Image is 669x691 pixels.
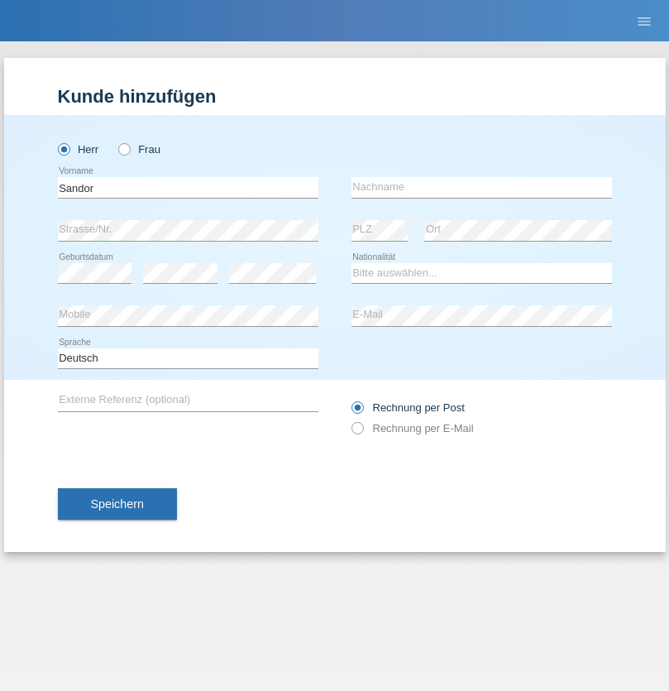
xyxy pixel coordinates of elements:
[91,497,144,511] span: Speichern
[636,13,652,30] i: menu
[351,422,474,434] label: Rechnung per E-Mail
[351,401,465,414] label: Rechnung per Post
[351,422,362,443] input: Rechnung per E-Mail
[58,143,99,156] label: Herr
[628,16,661,26] a: menu
[58,86,612,107] h1: Kunde hinzufügen
[118,143,160,156] label: Frau
[351,401,362,422] input: Rechnung per Post
[58,488,177,520] button: Speichern
[118,143,129,154] input: Frau
[58,143,69,154] input: Herr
